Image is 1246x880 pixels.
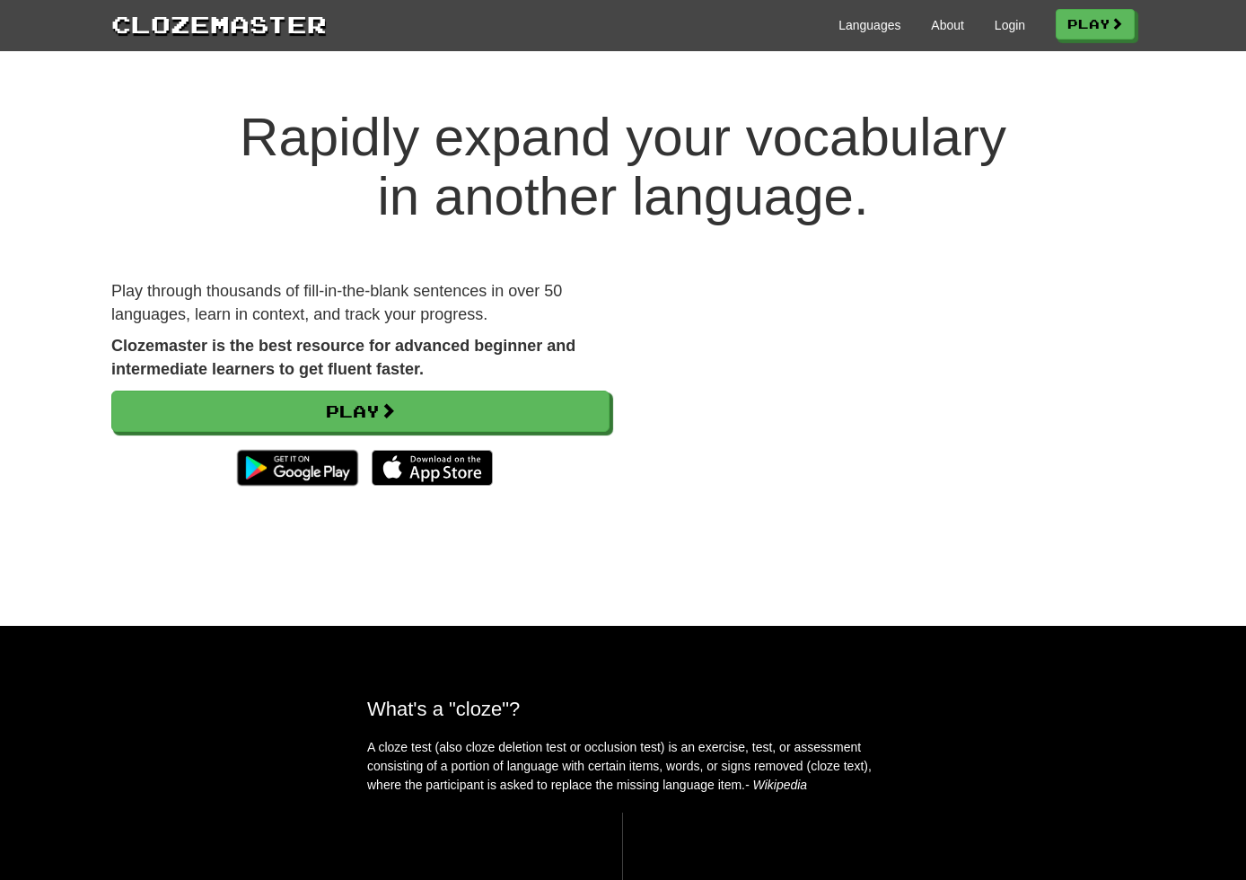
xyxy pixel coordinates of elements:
em: - Wikipedia [745,778,807,792]
p: A cloze test (also cloze deletion test or occlusion test) is an exercise, test, or assessment con... [367,738,879,795]
p: Play through thousands of fill-in-the-blank sentences in over 50 languages, learn in context, and... [111,280,610,326]
a: Play [1056,9,1135,40]
a: Languages [838,16,900,34]
a: Clozemaster [111,7,327,40]
a: About [931,16,964,34]
h2: What's a "cloze"? [367,698,879,720]
img: Get it on Google Play [228,441,367,495]
strong: Clozemaster is the best resource for advanced beginner and intermediate learners to get fluent fa... [111,337,575,378]
img: Download_on_the_App_Store_Badge_US-UK_135x40-25178aeef6eb6b83b96f5f2d004eda3bffbb37122de64afbaef7... [372,450,493,486]
a: Login [995,16,1025,34]
a: Play [111,391,610,432]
